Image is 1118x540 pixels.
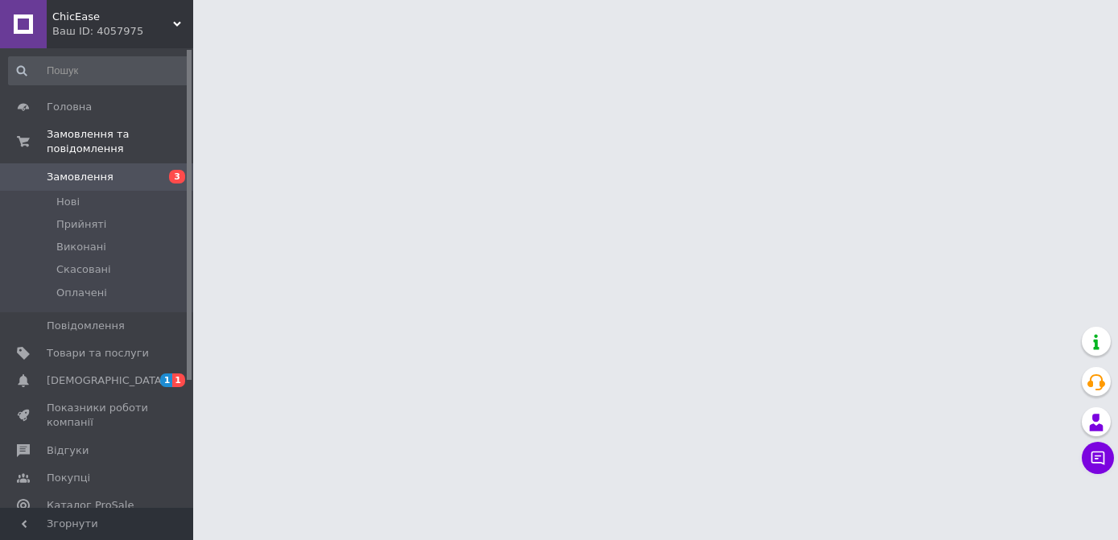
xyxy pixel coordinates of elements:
[52,10,173,24] span: ChicEase
[56,240,106,254] span: Виконані
[47,319,125,333] span: Повідомлення
[1082,442,1114,474] button: Чат з покупцем
[169,170,185,183] span: 3
[56,217,106,232] span: Прийняті
[56,286,107,300] span: Оплачені
[47,170,113,184] span: Замовлення
[56,262,111,277] span: Скасовані
[172,373,185,387] span: 1
[47,127,193,156] span: Замовлення та повідомлення
[8,56,190,85] input: Пошук
[47,346,149,361] span: Товари та послуги
[160,373,173,387] span: 1
[56,195,80,209] span: Нові
[47,443,89,458] span: Відгуки
[52,24,193,39] div: Ваш ID: 4057975
[47,373,166,388] span: [DEMOGRAPHIC_DATA]
[47,498,134,513] span: Каталог ProSale
[47,100,92,114] span: Головна
[47,471,90,485] span: Покупці
[47,401,149,430] span: Показники роботи компанії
